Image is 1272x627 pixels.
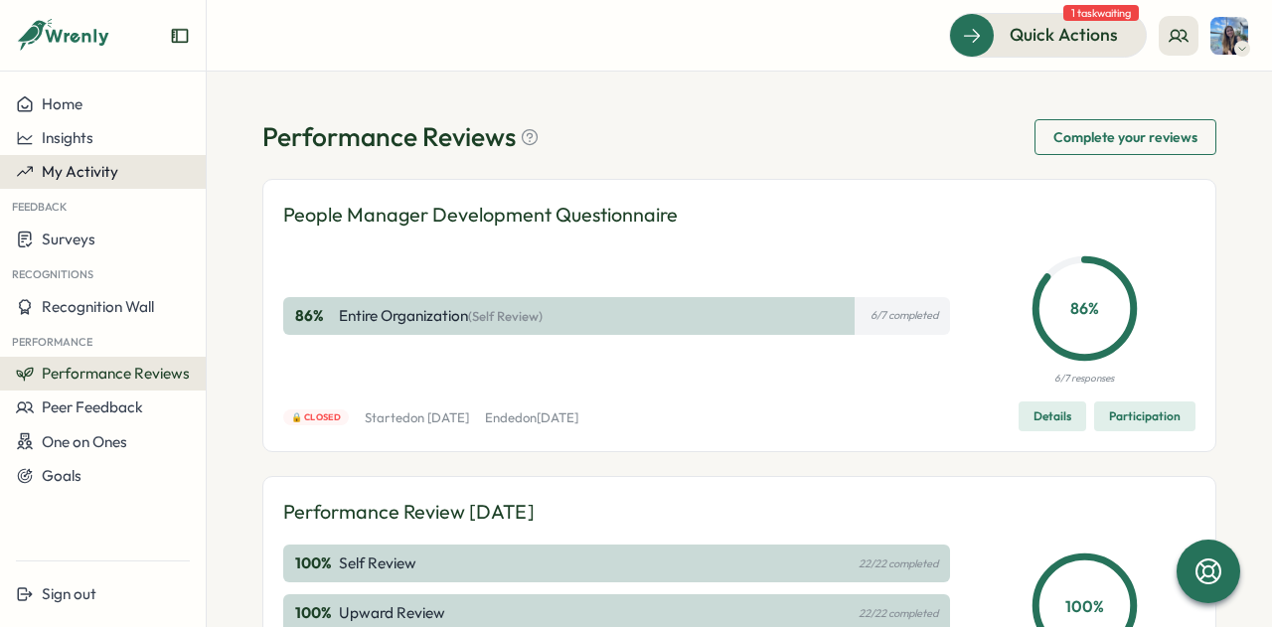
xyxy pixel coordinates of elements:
[1053,120,1197,154] span: Complete your reviews
[859,557,938,570] p: 22/22 completed
[339,305,543,327] p: Entire Organization
[1054,371,1114,387] p: 6/7 responses
[42,297,154,316] span: Recognition Wall
[485,409,578,427] p: Ended on [DATE]
[1034,119,1216,155] button: Complete your reviews
[262,119,540,154] h1: Performance Reviews
[283,200,678,231] p: People Manager Development Questionnaire
[295,602,335,624] p: 100 %
[42,162,118,181] span: My Activity
[1019,401,1086,431] button: Details
[42,584,96,603] span: Sign out
[871,309,938,322] p: 6/7 completed
[42,230,95,248] span: Surveys
[42,432,127,451] span: One on Ones
[42,94,82,113] span: Home
[339,552,416,574] p: Self Review
[42,466,81,485] span: Goals
[949,13,1147,57] button: Quick Actions
[1094,401,1195,431] button: Participation
[170,26,190,46] button: Expand sidebar
[1033,402,1071,430] span: Details
[859,607,938,620] p: 22/22 completed
[339,602,445,624] p: Upward Review
[1210,17,1248,55] img: Elena Moraitopoulou
[1109,402,1181,430] span: Participation
[1063,5,1139,21] span: 1 task waiting
[42,128,93,147] span: Insights
[295,305,335,327] p: 86 %
[283,497,535,528] p: Performance Review [DATE]
[1036,593,1133,618] p: 100 %
[42,397,143,416] span: Peer Feedback
[291,410,342,424] span: 🔒 Closed
[468,308,543,324] span: (Self Review)
[295,552,335,574] p: 100 %
[42,364,190,383] span: Performance Reviews
[365,409,469,427] p: Started on [DATE]
[1036,296,1133,321] p: 86 %
[1010,22,1118,48] span: Quick Actions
